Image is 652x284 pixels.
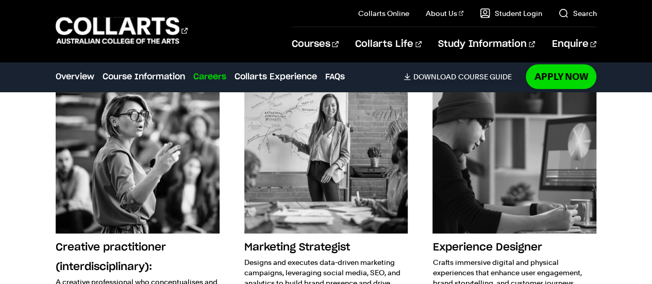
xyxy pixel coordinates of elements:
h3: Creative practitioner (interdisciplinary): [56,238,220,277]
a: Careers [193,71,226,83]
h3: Marketing Strategist [244,238,408,257]
a: About Us [426,8,464,19]
a: Overview [56,71,94,83]
a: Student Login [480,8,542,19]
a: Collarts Life [355,27,422,61]
a: Course Information [103,71,185,83]
a: Collarts Online [358,8,409,19]
h3: Experience Designer [432,238,596,257]
a: Study Information [438,27,535,61]
a: Search [558,8,596,19]
div: Go to homepage [56,16,188,45]
a: Enquire [551,27,596,61]
span: Download [413,72,456,81]
a: Collarts Experience [235,71,317,83]
a: Apply Now [526,64,596,89]
a: Courses [292,27,339,61]
a: DownloadCourse Guide [404,72,520,81]
a: FAQs [325,71,345,83]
